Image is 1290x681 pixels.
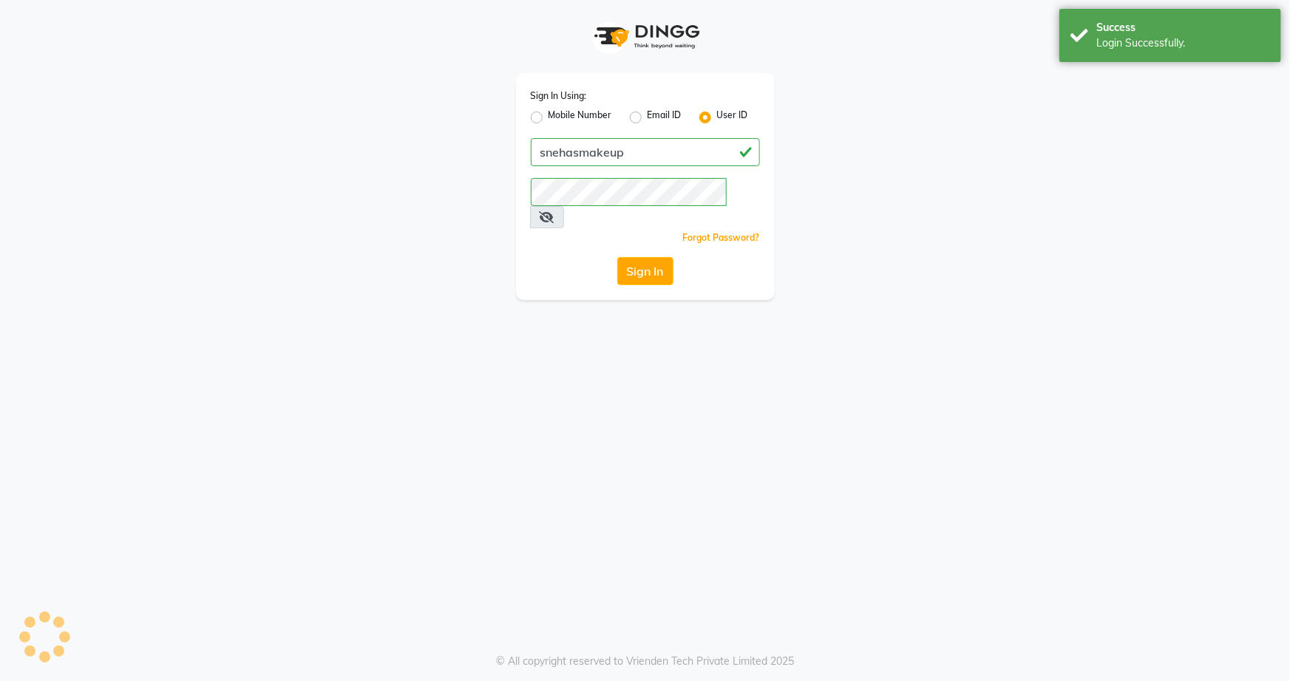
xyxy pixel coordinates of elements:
button: Sign In [617,257,673,285]
label: User ID [717,109,748,126]
input: Username [531,138,760,166]
label: Mobile Number [549,109,612,126]
div: Success [1096,20,1270,35]
label: Sign In Using: [531,89,587,103]
a: Forgot Password? [683,232,760,243]
label: Email ID [648,109,682,126]
input: Username [531,178,727,206]
div: Login Successfully. [1096,35,1270,51]
img: logo1.svg [586,15,705,58]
